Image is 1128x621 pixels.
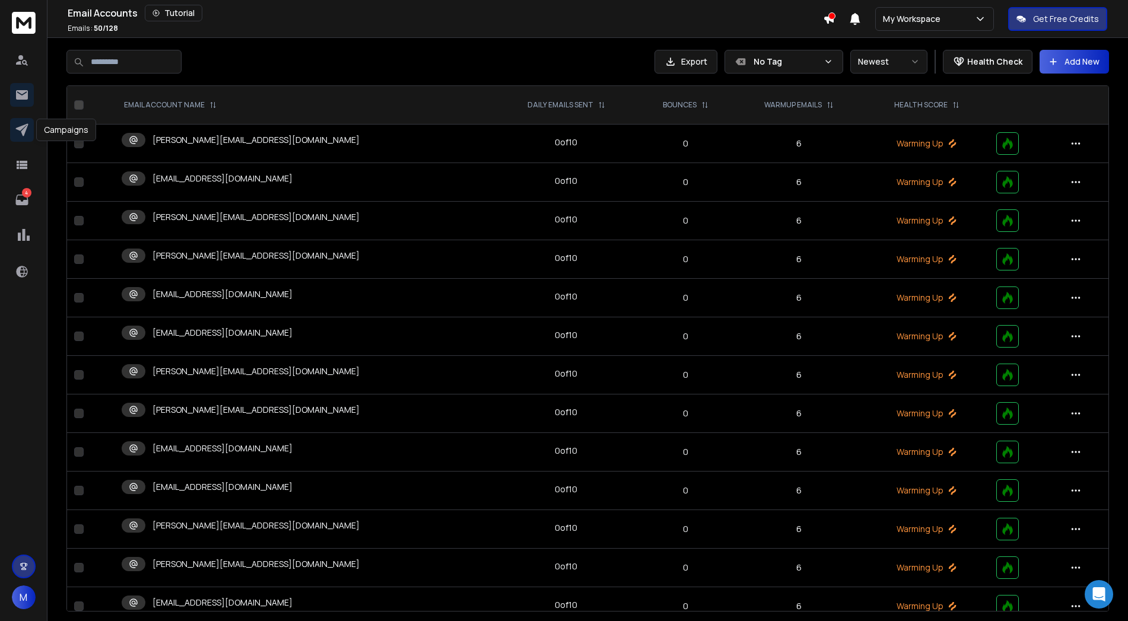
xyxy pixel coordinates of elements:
div: 0 of 10 [555,252,577,264]
p: [PERSON_NAME][EMAIL_ADDRESS][DOMAIN_NAME] [152,558,360,570]
div: 0 of 10 [555,561,577,572]
div: Campaigns [36,119,96,141]
button: M [12,585,36,609]
div: 0 of 10 [555,214,577,225]
td: 6 [733,202,864,240]
p: Warming Up [872,446,982,458]
div: 0 of 10 [555,175,577,187]
p: [PERSON_NAME][EMAIL_ADDRESS][DOMAIN_NAME] [152,250,360,262]
p: Warming Up [872,253,982,265]
p: [PERSON_NAME][EMAIL_ADDRESS][DOMAIN_NAME] [152,365,360,377]
p: 0 [645,600,726,612]
p: 0 [645,369,726,381]
p: 4 [22,188,31,198]
td: 6 [733,317,864,356]
div: 0 of 10 [555,291,577,302]
p: HEALTH SCORE [894,100,948,110]
p: Warming Up [872,292,982,304]
td: 6 [733,125,864,163]
p: [EMAIL_ADDRESS][DOMAIN_NAME] [152,327,293,339]
p: Warming Up [872,176,982,188]
div: Email Accounts [68,5,823,21]
div: Open Intercom Messenger [1085,580,1113,609]
p: 0 [645,523,726,535]
p: 0 [645,253,726,265]
div: 0 of 10 [555,483,577,495]
p: Warming Up [872,407,982,419]
p: 0 [645,138,726,149]
p: Warming Up [872,562,982,574]
p: Warming Up [872,330,982,342]
div: 0 of 10 [555,406,577,418]
span: 50 / 128 [94,23,118,33]
p: [PERSON_NAME][EMAIL_ADDRESS][DOMAIN_NAME] [152,134,360,146]
p: [PERSON_NAME][EMAIL_ADDRESS][DOMAIN_NAME] [152,520,360,531]
td: 6 [733,279,864,317]
p: [EMAIL_ADDRESS][DOMAIN_NAME] [152,481,293,493]
p: Warming Up [872,369,982,381]
p: Get Free Credits [1033,13,1099,25]
a: 4 [10,188,34,212]
p: My Workspace [883,13,945,25]
p: 0 [645,330,726,342]
div: 0 of 10 [555,599,577,611]
p: [EMAIL_ADDRESS][DOMAIN_NAME] [152,173,293,184]
p: [PERSON_NAME][EMAIL_ADDRESS][DOMAIN_NAME] [152,404,360,416]
p: Warming Up [872,215,982,227]
td: 6 [733,549,864,587]
p: [EMAIL_ADDRESS][DOMAIN_NAME] [152,288,293,300]
div: 0 of 10 [555,522,577,534]
button: Tutorial [145,5,202,21]
td: 6 [733,510,864,549]
td: 6 [733,163,864,202]
td: 6 [733,472,864,510]
p: 0 [645,292,726,304]
button: Health Check [943,50,1032,74]
p: 0 [645,215,726,227]
td: 6 [733,356,864,394]
div: 0 of 10 [555,136,577,148]
div: EMAIL ACCOUNT NAME [124,100,217,110]
p: 0 [645,562,726,574]
td: 6 [733,240,864,279]
button: Add New [1040,50,1109,74]
div: 0 of 10 [555,368,577,380]
p: 0 [645,407,726,419]
p: Warming Up [872,600,982,612]
button: Get Free Credits [1008,7,1107,31]
td: 6 [733,433,864,472]
p: [PERSON_NAME][EMAIL_ADDRESS][DOMAIN_NAME] [152,211,360,223]
p: BOUNCES [663,100,697,110]
p: No Tag [754,56,819,68]
p: Warming Up [872,523,982,535]
p: Health Check [967,56,1022,68]
div: 0 of 10 [555,329,577,341]
p: [EMAIL_ADDRESS][DOMAIN_NAME] [152,442,293,454]
p: 0 [645,446,726,458]
div: 0 of 10 [555,445,577,457]
button: Export [654,50,717,74]
button: Newest [850,50,927,74]
td: 6 [733,394,864,433]
p: [EMAIL_ADDRESS][DOMAIN_NAME] [152,597,293,609]
p: Warming Up [872,485,982,496]
p: 0 [645,485,726,496]
p: Emails : [68,24,118,33]
p: DAILY EMAILS SENT [528,100,593,110]
p: WARMUP EMAILS [764,100,822,110]
p: 0 [645,176,726,188]
p: Warming Up [872,138,982,149]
